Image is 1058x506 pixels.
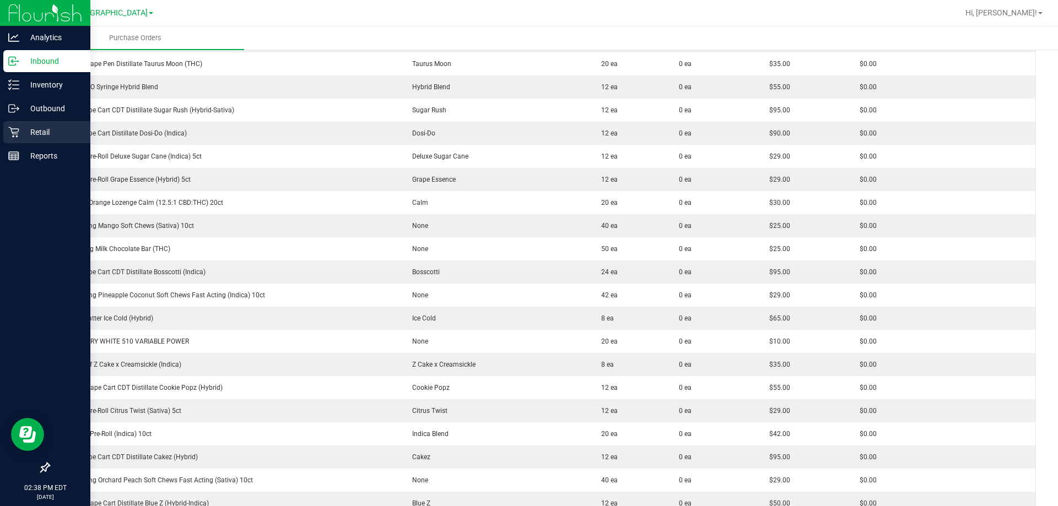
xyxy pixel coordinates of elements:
[56,128,393,138] div: FT 1g Vape Cart Distillate Dosi-Do (Indica)
[764,291,790,299] span: $29.00
[764,430,790,438] span: $42.00
[764,199,790,206] span: $30.00
[407,453,430,461] span: Cakez
[764,268,790,276] span: $95.00
[854,222,877,230] span: $0.00
[764,476,790,484] span: $29.00
[19,126,85,139] p: Retail
[407,268,440,276] span: Bosscotti
[764,176,790,183] span: $29.00
[764,106,790,114] span: $95.00
[679,105,692,115] span: 0 ea
[407,430,449,438] span: Indica Blend
[19,102,85,115] p: Outbound
[596,453,618,461] span: 12 ea
[596,176,618,183] span: 12 ea
[854,83,877,91] span: $0.00
[407,176,456,183] span: Grape Essence
[854,361,877,368] span: $0.00
[596,60,618,68] span: 20 ea
[56,151,393,161] div: FT 0.5g Pre-Roll Deluxe Sugar Cane (Indica) 5ct
[8,150,19,161] inline-svg: Reports
[854,268,877,276] span: $0.00
[56,267,393,277] div: FT 1g Vape Cart CDT Distillate Bosscotti (Indica)
[854,176,877,183] span: $0.00
[19,78,85,91] p: Inventory
[854,314,877,322] span: $0.00
[764,222,790,230] span: $25.00
[764,83,790,91] span: $55.00
[407,314,436,322] span: Ice Cold
[764,245,790,253] span: $25.00
[679,429,692,439] span: 0 ea
[854,384,877,391] span: $0.00
[679,313,692,323] span: 0 ea
[679,406,692,416] span: 0 ea
[679,128,692,138] span: 0 ea
[596,361,614,368] span: 8 ea
[407,476,428,484] span: None
[56,82,393,92] div: SW 1g FSO Syringe Hybrid Blend
[679,383,692,393] span: 0 ea
[56,198,393,208] div: SW 5mg Orange Lozenge Calm (12.5:1 CBD:THC) 20ct
[679,175,692,184] span: 0 ea
[596,407,618,415] span: 12 ea
[679,336,692,346] span: 0 ea
[854,129,877,137] span: $0.00
[764,361,790,368] span: $35.00
[764,129,790,137] span: $90.00
[764,153,790,160] span: $29.00
[8,79,19,90] inline-svg: Inventory
[596,129,618,137] span: 12 ea
[407,338,428,345] span: None
[854,60,877,68] span: $0.00
[596,430,618,438] span: 20 ea
[407,291,428,299] span: None
[56,105,393,115] div: FT 1g Vape Cart CDT Distillate Sugar Rush (Hybrid-Sativa)
[407,60,451,68] span: Taurus Moon
[679,198,692,208] span: 0 ea
[854,199,877,206] span: $0.00
[854,453,877,461] span: $0.00
[8,103,19,114] inline-svg: Outbound
[72,8,148,18] span: [GEOGRAPHIC_DATA]
[854,106,877,114] span: $0.00
[854,430,877,438] span: $0.00
[407,129,435,137] span: Dosi-Do
[56,336,393,346] div: FT BATTERY WHITE 510 VARIABLE POWER
[596,153,618,160] span: 12 ea
[764,314,790,322] span: $65.00
[679,221,692,231] span: 0 ea
[764,60,790,68] span: $35.00
[56,383,393,393] div: FT 0.5g Vape Cart CDT Distillate Cookie Popz (Hybrid)
[596,476,618,484] span: 40 ea
[764,338,790,345] span: $10.00
[407,245,428,253] span: None
[596,384,618,391] span: 12 ea
[407,222,428,230] span: None
[679,244,692,254] span: 0 ea
[407,106,446,114] span: Sugar Rush
[764,384,790,391] span: $55.00
[8,127,19,138] inline-svg: Retail
[596,83,618,91] span: 12 ea
[596,222,618,230] span: 40 ea
[407,407,447,415] span: Citrus Twist
[596,291,618,299] span: 42 ea
[679,82,692,92] span: 0 ea
[407,384,450,391] span: Cookie Popz
[679,59,692,69] span: 0 ea
[56,221,393,231] div: WNA 10mg Mango Soft Chews (Sativa) 10ct
[764,407,790,415] span: $29.00
[56,406,393,416] div: FT 0.5g Pre-Roll Citrus Twist (Sativa) 5ct
[5,493,85,501] p: [DATE]
[596,106,618,114] span: 12 ea
[8,56,19,67] inline-svg: Inbound
[407,361,476,368] span: Z Cake x Creamsickle
[764,453,790,461] span: $95.00
[56,313,393,323] div: FT 1g Shatter Ice Cold (Hybrid)
[5,483,85,493] p: 02:38 PM EDT
[679,151,692,161] span: 0 ea
[11,418,44,451] iframe: Resource center
[56,360,393,369] div: FT 1g Kief Z Cake x Creamsickle (Indica)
